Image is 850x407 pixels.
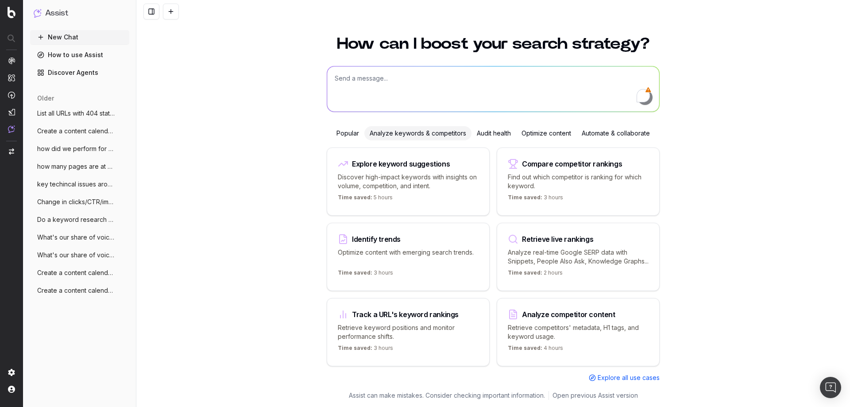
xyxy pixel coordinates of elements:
[30,230,129,244] button: What's our share of voice for 'buy organ
[552,391,638,400] a: Open previous Assist version
[327,36,660,52] h1: How can I boost your search strategy?
[508,194,563,205] p: 3 hours
[30,177,129,191] button: key techincal issues around the organic
[8,91,15,99] img: Activation
[349,391,545,400] p: Assist can make mistakes. Consider checking important information.
[37,180,115,189] span: key techincal issues around the organic
[508,248,649,266] p: Analyze real-time Google SERP data with Snippets, People Also Ask, Knowledge Graphs...
[338,248,479,266] p: Optimize content with emerging search trends.
[9,148,14,155] img: Switch project
[8,7,15,18] img: Botify logo
[37,198,115,206] span: Change in clicks/CTR/impressions over la
[352,311,459,318] div: Track a URL's keyword rankings
[522,236,593,243] div: Retrieve live rankings
[576,126,655,140] div: Automate & collaborate
[37,162,115,171] span: how many pages are at a depth of 11 clic
[37,109,115,118] span: List all URLs with 404 status code from
[598,373,660,382] span: Explore all use cases
[37,127,115,136] span: Create a content calendar using trends &
[508,269,563,280] p: 2 hours
[37,94,54,103] span: older
[352,236,401,243] div: Identify trends
[30,283,129,298] button: Create a content calendar using trends &
[508,269,542,276] span: Time saved:
[338,345,372,351] span: Time saved:
[471,126,516,140] div: Audit health
[30,106,129,120] button: List all URLs with 404 status code from
[338,194,393,205] p: 5 hours
[8,369,15,376] img: Setting
[34,9,42,17] img: Assist
[8,109,15,116] img: Studio
[338,269,393,280] p: 3 hours
[589,373,660,382] a: Explore all use cases
[508,323,649,341] p: Retrieve competitors' metadata, H1 tags, and keyword usage.
[508,345,563,355] p: 4 hours
[30,142,129,156] button: how did we perform for christmas related
[364,126,471,140] div: Analyze keywords & competitors
[338,323,479,341] p: Retrieve keyword positions and monitor performance shifts.
[508,173,649,190] p: Find out which competitor is ranking for which keyword.
[338,194,372,201] span: Time saved:
[516,126,576,140] div: Optimize content
[30,248,129,262] button: What's our share of voice for 'organic f
[37,286,115,295] span: Create a content calendar using trends &
[8,57,15,64] img: Analytics
[34,7,126,19] button: Assist
[338,269,372,276] span: Time saved:
[331,126,364,140] div: Popular
[522,311,615,318] div: Analyze competitor content
[30,124,129,138] button: Create a content calendar using trends &
[30,30,129,44] button: New Chat
[37,144,115,153] span: how did we perform for christmas related
[37,233,115,242] span: What's our share of voice for 'buy organ
[338,345,393,355] p: 3 hours
[8,125,15,133] img: Assist
[338,173,479,190] p: Discover high-impact keywords with insights on volume, competition, and intent.
[30,66,129,80] a: Discover Agents
[8,386,15,393] img: My account
[30,159,129,174] button: how many pages are at a depth of 11 clic
[45,7,68,19] h1: Assist
[30,266,129,280] button: Create a content calendar using trends &
[522,160,622,167] div: Compare competitor rankings
[30,195,129,209] button: Change in clicks/CTR/impressions over la
[30,48,129,62] a: How to use Assist
[327,66,659,112] textarea: To enrich screen reader interactions, please activate Accessibility in Grammarly extension settings
[352,160,450,167] div: Explore keyword suggestions
[508,194,542,201] span: Time saved:
[37,268,115,277] span: Create a content calendar using trends &
[37,251,115,260] span: What's our share of voice for 'organic f
[820,377,841,398] div: Open Intercom Messenger
[37,215,115,224] span: Do a keyword research for 'organic food'
[30,213,129,227] button: Do a keyword research for 'organic food'
[508,345,542,351] span: Time saved:
[8,74,15,81] img: Intelligence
